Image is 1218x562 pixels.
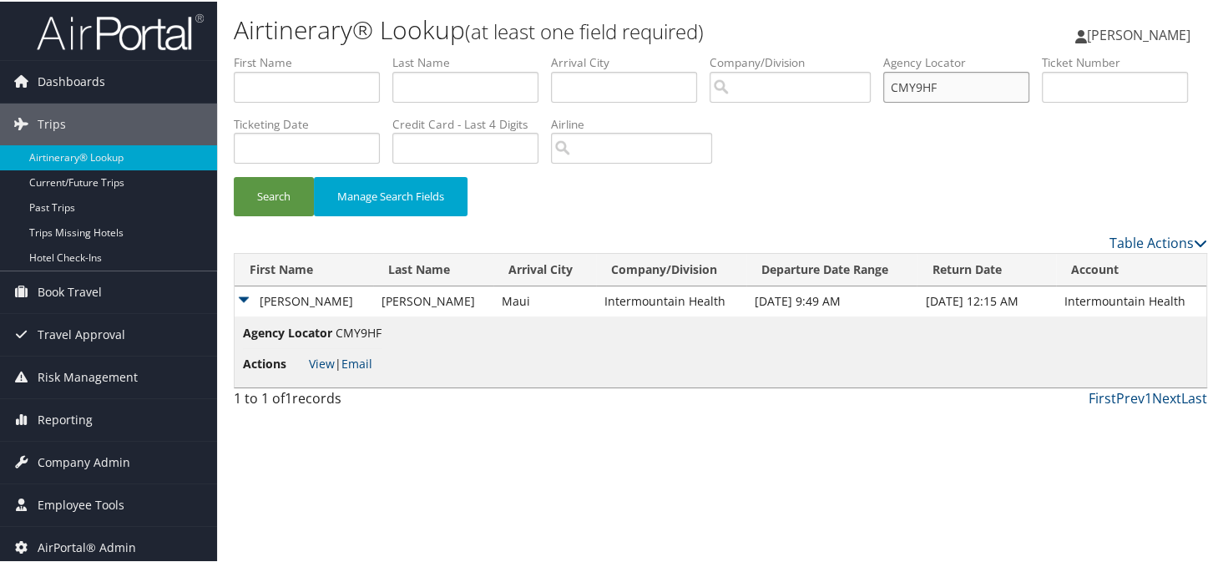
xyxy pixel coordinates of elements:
[917,285,1056,315] td: [DATE] 12:15 AM
[38,312,125,354] span: Travel Approval
[746,285,917,315] td: [DATE] 9:49 AM
[373,252,493,285] th: Last Name: activate to sort column ascending
[1087,24,1190,43] span: [PERSON_NAME]
[309,354,335,370] a: View
[234,11,882,46] h1: Airtinerary® Lookup
[596,252,746,285] th: Company/Division
[38,59,105,101] span: Dashboards
[38,483,124,524] span: Employee Tools
[37,11,204,50] img: airportal-logo.png
[596,285,746,315] td: Intermountain Health
[243,353,306,372] span: Actions
[234,175,314,215] button: Search
[235,285,373,315] td: [PERSON_NAME]
[285,387,292,406] span: 1
[234,114,392,131] label: Ticketing Date
[373,285,493,315] td: [PERSON_NAME]
[38,355,138,397] span: Risk Management
[551,53,710,69] label: Arrival City
[883,53,1042,69] label: Agency Locator
[336,323,382,339] span: CMY9HF
[392,114,551,131] label: Credit Card - Last 4 Digits
[243,322,332,341] span: Agency Locator
[235,252,373,285] th: First Name: activate to sort column ascending
[1089,387,1116,406] a: First
[493,285,596,315] td: Maui
[38,270,102,311] span: Book Travel
[1075,8,1207,58] a: [PERSON_NAME]
[1042,53,1200,69] label: Ticket Number
[234,387,458,415] div: 1 to 1 of records
[917,252,1056,285] th: Return Date: activate to sort column ascending
[38,440,130,482] span: Company Admin
[1109,232,1207,251] a: Table Actions
[234,53,392,69] label: First Name
[465,16,704,43] small: (at least one field required)
[1116,387,1145,406] a: Prev
[38,397,93,439] span: Reporting
[1056,285,1206,315] td: Intermountain Health
[1056,252,1206,285] th: Account: activate to sort column ascending
[551,114,725,131] label: Airline
[710,53,883,69] label: Company/Division
[493,252,596,285] th: Arrival City: activate to sort column ascending
[38,102,66,144] span: Trips
[314,175,467,215] button: Manage Search Fields
[1145,387,1152,406] a: 1
[392,53,551,69] label: Last Name
[341,354,372,370] a: Email
[1181,387,1207,406] a: Last
[309,354,372,370] span: |
[746,252,917,285] th: Departure Date Range: activate to sort column ascending
[1152,387,1181,406] a: Next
